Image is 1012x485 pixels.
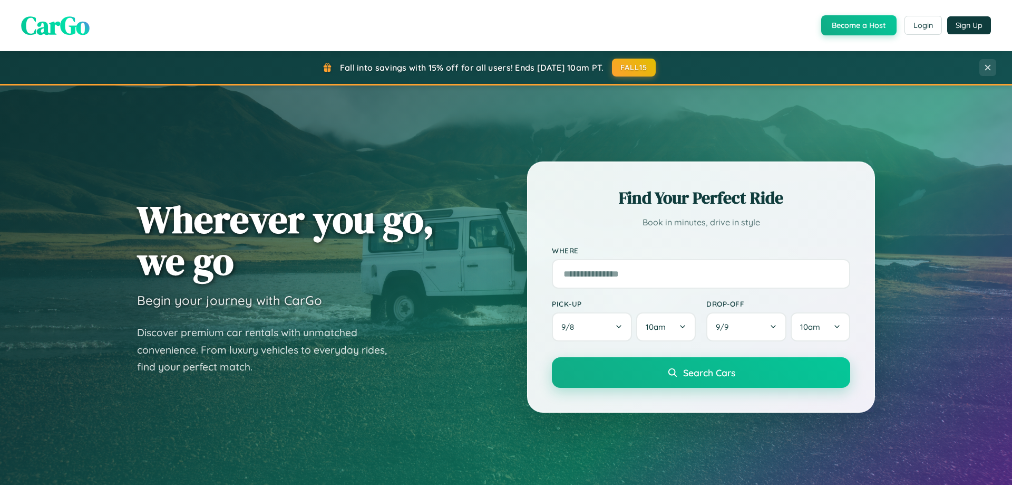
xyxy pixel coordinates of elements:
[552,186,850,210] h2: Find Your Perfect Ride
[552,246,850,255] label: Where
[947,16,991,34] button: Sign Up
[21,8,90,43] span: CarGo
[646,322,666,332] span: 10am
[137,198,434,282] h1: Wherever you go, we go
[800,322,820,332] span: 10am
[716,322,734,332] span: 9 / 9
[340,62,604,73] span: Fall into savings with 15% off for all users! Ends [DATE] 10am PT.
[552,215,850,230] p: Book in minutes, drive in style
[904,16,942,35] button: Login
[821,15,897,35] button: Become a Host
[137,324,401,376] p: Discover premium car rentals with unmatched convenience. From luxury vehicles to everyday rides, ...
[552,299,696,308] label: Pick-up
[636,312,696,341] button: 10am
[552,357,850,388] button: Search Cars
[552,312,632,341] button: 9/8
[612,59,656,77] button: FALL15
[706,299,850,308] label: Drop-off
[683,367,735,378] span: Search Cars
[561,322,579,332] span: 9 / 8
[137,292,322,308] h3: Begin your journey with CarGo
[791,312,850,341] button: 10am
[706,312,786,341] button: 9/9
